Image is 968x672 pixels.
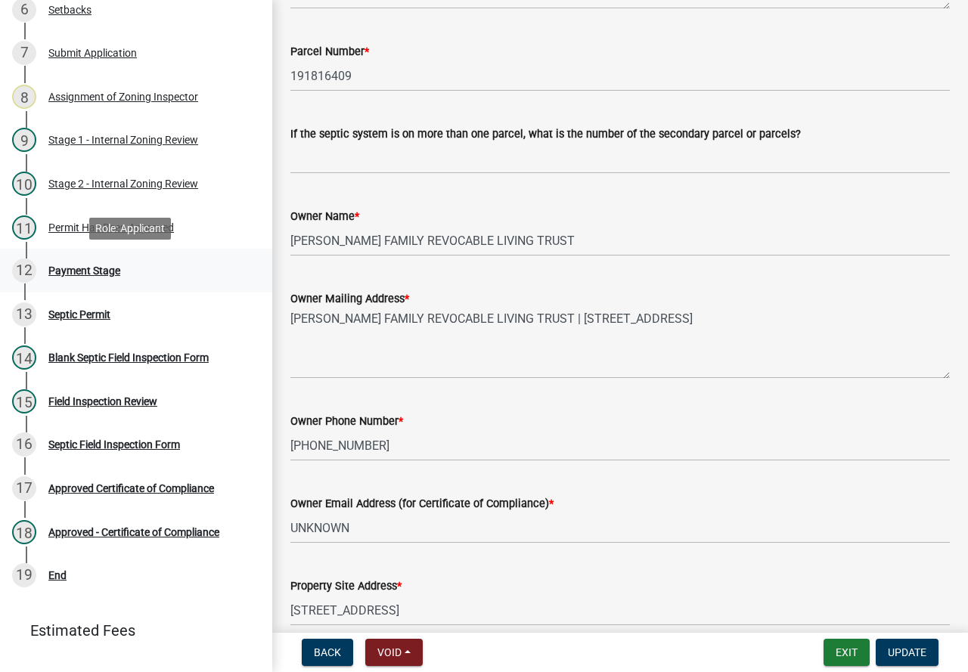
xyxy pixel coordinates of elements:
[48,135,198,145] div: Stage 1 - Internal Zoning Review
[12,128,36,152] div: 9
[365,639,423,666] button: Void
[290,499,554,509] label: Owner Email Address (for Certificate of Compliance)
[824,639,870,666] button: Exit
[48,570,67,581] div: End
[48,48,137,58] div: Submit Application
[314,646,341,658] span: Back
[12,476,36,500] div: 17
[48,483,214,494] div: Approved Certificate of Compliance
[12,259,36,283] div: 12
[48,5,92,15] div: Setbacks
[12,432,36,457] div: 16
[48,178,198,189] div: Stage 2 - Internal Zoning Review
[12,563,36,587] div: 19
[290,417,403,427] label: Owner Phone Number
[290,581,402,592] label: Property Site Address
[290,212,359,222] label: Owner Name
[48,265,120,276] div: Payment Stage
[377,646,402,658] span: Void
[48,396,157,407] div: Field Inspection Review
[12,172,36,196] div: 10
[876,639,939,666] button: Update
[290,294,409,305] label: Owner Mailing Address
[48,352,209,363] div: Blank Septic Field Inspection Form
[48,222,174,233] div: Permit Has Been Approved
[888,646,926,658] span: Update
[12,215,36,240] div: 11
[12,85,36,109] div: 8
[48,439,180,450] div: Septic Field Inspection Form
[12,302,36,327] div: 13
[48,91,198,102] div: Assignment of Zoning Inspector
[12,389,36,413] div: 15
[12,615,248,646] a: Estimated Fees
[12,520,36,544] div: 18
[48,527,219,537] div: Approved - Certificate of Compliance
[89,218,171,240] div: Role: Applicant
[302,639,353,666] button: Back
[290,129,801,140] label: If the septic system is on more than one parcel, what is the number of the secondary parcel or pa...
[290,47,369,57] label: Parcel Number
[48,309,110,320] div: Septic Permit
[12,345,36,370] div: 14
[12,41,36,65] div: 7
